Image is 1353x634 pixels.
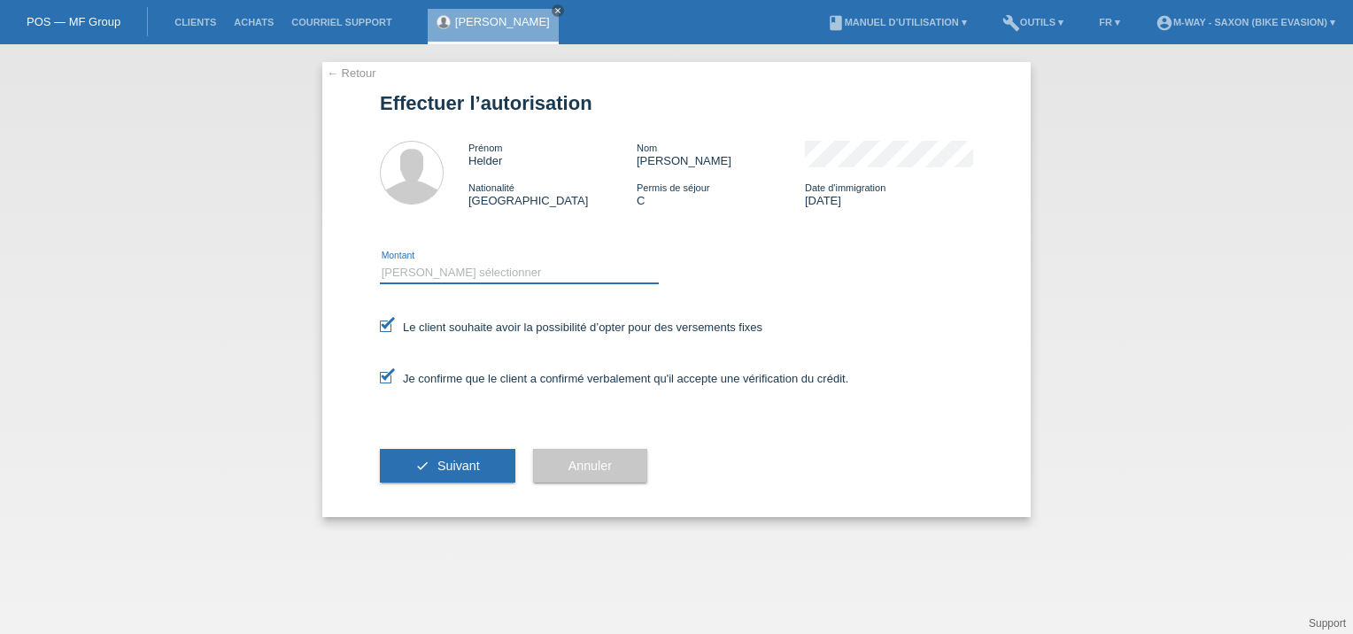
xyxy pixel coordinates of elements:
[568,459,612,473] span: Annuler
[468,141,637,167] div: Helder
[437,459,480,473] span: Suivant
[637,182,710,193] span: Permis de séjour
[455,15,550,28] a: [PERSON_NAME]
[380,321,762,334] label: Le client souhaite avoir la possibilité d’opter pour des versements fixes
[166,17,225,27] a: Clients
[380,449,515,483] button: check Suivant
[380,92,973,114] h1: Effectuer l’autorisation
[1156,14,1173,32] i: account_circle
[827,14,845,32] i: book
[637,141,805,167] div: [PERSON_NAME]
[468,181,637,207] div: [GEOGRAPHIC_DATA]
[468,143,503,153] span: Prénom
[1002,14,1020,32] i: build
[818,17,976,27] a: bookManuel d’utilisation ▾
[27,15,120,28] a: POS — MF Group
[1147,17,1344,27] a: account_circlem-way - Saxon (Bike Evasion) ▾
[468,182,514,193] span: Nationalité
[1090,17,1129,27] a: FR ▾
[637,143,657,153] span: Nom
[533,449,647,483] button: Annuler
[225,17,282,27] a: Achats
[415,459,429,473] i: check
[553,6,562,15] i: close
[805,182,885,193] span: Date d'immigration
[637,181,805,207] div: C
[1309,617,1346,630] a: Support
[805,181,973,207] div: [DATE]
[552,4,564,17] a: close
[993,17,1072,27] a: buildOutils ▾
[327,66,376,80] a: ← Retour
[380,372,848,385] label: Je confirme que le client a confirmé verbalement qu'il accepte une vérification du crédit.
[282,17,400,27] a: Courriel Support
